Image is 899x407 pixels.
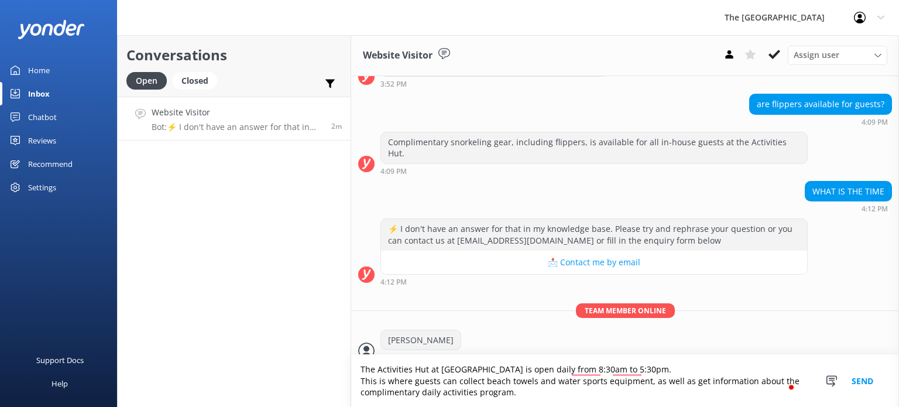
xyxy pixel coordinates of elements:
div: Assign User [788,46,887,64]
a: Closed [173,74,223,87]
button: Send [840,355,884,407]
span: Team member online [576,303,675,318]
div: Home [28,59,50,82]
strong: 4:12 PM [380,279,407,286]
div: Sep 05 2025 10:12pm (UTC -10:00) Pacific/Honolulu [805,204,892,213]
div: Chatbot [28,105,57,129]
a: Website VisitorBot:⚡ I don't have an answer for that in my knowledge base. Please try and rephras... [118,97,351,141]
div: Sep 05 2025 10:09pm (UTC -10:00) Pacific/Honolulu [380,167,808,175]
img: yonder-white-logo.png [18,20,85,39]
strong: 3:52 PM [380,81,407,88]
h2: Conversations [126,44,342,66]
strong: 4:09 PM [380,168,407,175]
h3: Website Visitor [363,48,433,63]
div: WHAT IS THE TIME [805,182,891,201]
div: Sep 05 2025 10:09pm (UTC -10:00) Pacific/Honolulu [749,118,892,126]
div: Sep 05 2025 10:12pm (UTC -10:00) Pacific/Honolulu [380,278,808,286]
div: Help [52,372,68,395]
div: Sep 05 2025 09:52pm (UTC -10:00) Pacific/Honolulu [380,80,608,88]
a: Open [126,74,173,87]
h4: Website Visitor [152,106,322,119]
div: [PERSON_NAME] [381,330,461,350]
div: Open [126,72,167,90]
span: Assign user [794,49,839,61]
textarea: To enrich screen reader interactions, please activate Accessibility in Grammarly extension settings [351,355,899,407]
strong: 4:12 PM [862,206,888,213]
strong: 4:09 PM [862,119,888,126]
button: 📩 Contact me by email [381,251,807,274]
div: Recommend [28,152,73,176]
div: Reviews [28,129,56,152]
span: Sep 05 2025 10:12pm (UTC -10:00) Pacific/Honolulu [331,121,342,131]
div: are flippers available for guests? [750,94,891,114]
div: ⚡ I don't have an answer for that in my knowledge base. Please try and rephrase your question or ... [381,219,807,250]
p: Bot: ⚡ I don't have an answer for that in my knowledge base. Please try and rephrase your questio... [152,122,322,132]
div: Settings [28,176,56,199]
div: Inbox [28,82,50,105]
div: Closed [173,72,217,90]
div: Sep 05 2025 10:14pm (UTC -10:00) Pacific/Honolulu [380,353,509,362]
div: Support Docs [36,348,84,372]
div: Complimentary snorkeling gear, including flippers, is available for all in-house guests at the Ac... [381,132,807,163]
